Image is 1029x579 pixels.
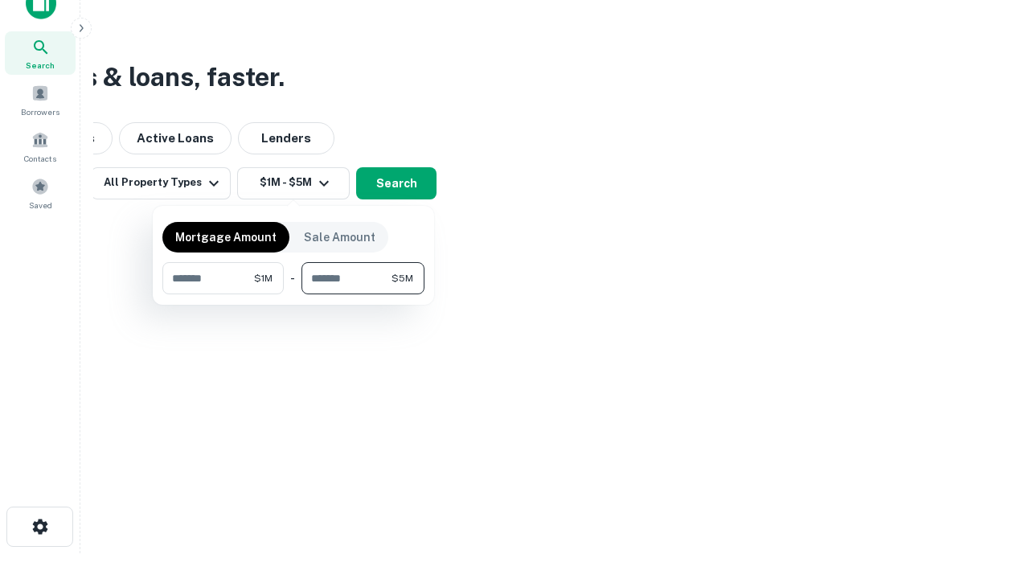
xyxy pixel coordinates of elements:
[175,228,277,246] p: Mortgage Amount
[392,271,413,285] span: $5M
[254,271,273,285] span: $1M
[304,228,375,246] p: Sale Amount
[290,262,295,294] div: -
[949,450,1029,528] iframe: Chat Widget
